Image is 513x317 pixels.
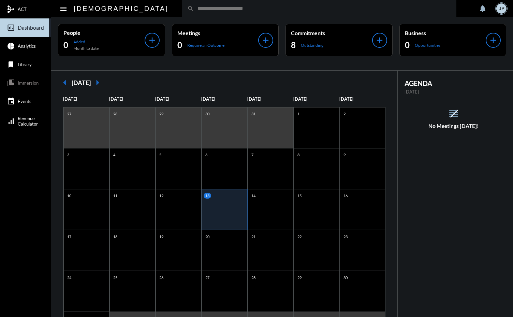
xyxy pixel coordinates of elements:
p: 10 [65,193,73,199]
h2: 8 [291,40,296,51]
mat-icon: arrow_right [91,76,104,89]
p: 11 [112,193,119,199]
p: Added [73,39,99,44]
p: 29 [158,111,165,117]
p: 12 [158,193,165,199]
p: Require an Outcome [187,43,224,48]
mat-icon: signal_cellular_alt [7,117,15,125]
mat-icon: event [7,97,15,105]
p: Month to date [73,46,99,51]
p: 3 [65,152,71,158]
p: 4 [112,152,117,158]
span: Dashboard [18,25,44,31]
p: 2 [342,111,347,117]
p: 8 [296,152,301,158]
mat-icon: bookmark [7,60,15,69]
p: [DATE] [63,96,109,102]
mat-icon: search [187,5,194,12]
span: Analytics [18,43,36,49]
p: 28 [112,111,119,117]
p: Meetings [177,30,259,36]
p: 15 [296,193,303,199]
p: 14 [250,193,257,199]
p: 22 [296,234,303,240]
button: Toggle sidenav [57,2,70,15]
p: 30 [342,275,349,280]
span: Library [18,62,32,67]
p: 6 [204,152,209,158]
span: Revenue Calculator [18,116,38,127]
mat-icon: pie_chart [7,42,15,50]
mat-icon: Side nav toggle icon [59,5,68,13]
mat-icon: insert_chart_outlined [7,24,15,32]
p: Outstanding [301,43,323,48]
p: 27 [65,111,73,117]
div: JP [496,3,507,14]
p: 28 [250,275,257,280]
p: People [63,29,145,36]
p: [DATE] [405,89,503,95]
p: 1 [296,111,301,117]
p: [DATE] [201,96,247,102]
p: 16 [342,193,349,199]
p: 20 [204,234,211,240]
p: 13 [204,193,211,199]
p: 25 [112,275,119,280]
mat-icon: notifications [479,4,487,13]
mat-icon: mediation [7,5,15,13]
p: 9 [342,152,347,158]
p: 17 [65,234,73,240]
mat-icon: add [488,35,498,45]
h2: 0 [177,40,182,51]
p: 31 [250,111,257,117]
p: 29 [296,275,303,280]
span: Immersion [18,80,39,86]
p: 30 [204,111,211,117]
p: [DATE] [247,96,293,102]
p: 23 [342,234,349,240]
p: 5 [158,152,163,158]
mat-icon: collections_bookmark [7,79,15,87]
h2: [DATE] [72,79,91,86]
p: Commitments [291,30,372,36]
p: [DATE] [293,96,339,102]
p: 19 [158,234,165,240]
p: 7 [250,152,255,158]
p: 21 [250,234,257,240]
p: 27 [204,275,211,280]
p: 18 [112,234,119,240]
h2: AGENDA [405,79,503,87]
h2: 0 [405,40,410,51]
p: [DATE] [109,96,155,102]
p: Opportunities [415,43,440,48]
p: Business [405,30,486,36]
span: Events [18,99,31,104]
p: 24 [65,275,73,280]
p: 26 [158,275,165,280]
mat-icon: add [375,35,384,45]
mat-icon: reorder [448,108,459,119]
h2: 0 [63,40,68,51]
p: [DATE] [339,96,385,102]
mat-icon: arrow_left [58,76,72,89]
h5: No Meetings [DATE]! [398,123,510,129]
p: [DATE] [155,96,201,102]
h2: [DEMOGRAPHIC_DATA] [74,3,168,14]
mat-icon: add [147,35,157,45]
mat-icon: add [261,35,270,45]
span: ACT [18,6,27,12]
